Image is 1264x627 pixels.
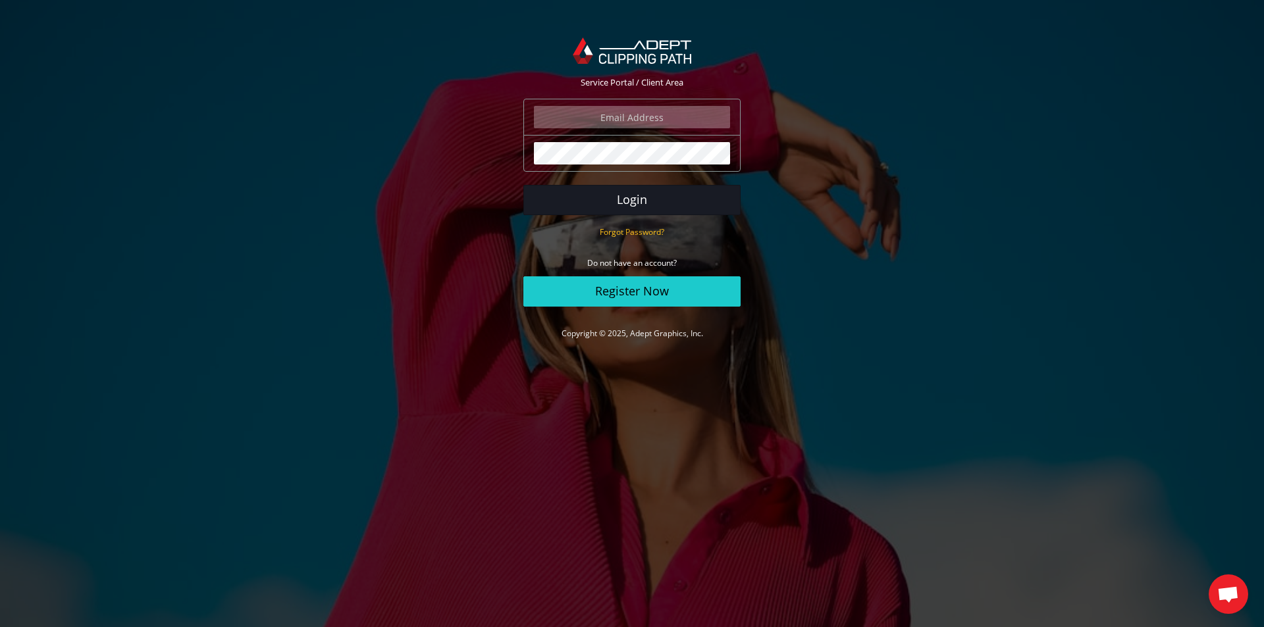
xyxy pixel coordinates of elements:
[587,257,677,268] small: Do not have an account?
[1209,574,1248,614] a: Open de chat
[573,38,691,64] img: Adept Graphics
[523,185,741,215] button: Login
[562,328,703,339] a: Copyright © 2025, Adept Graphics, Inc.
[600,226,664,238] a: Forgot Password?
[581,76,683,88] span: Service Portal / Client Area
[534,106,730,128] input: Email Address
[523,276,741,307] a: Register Now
